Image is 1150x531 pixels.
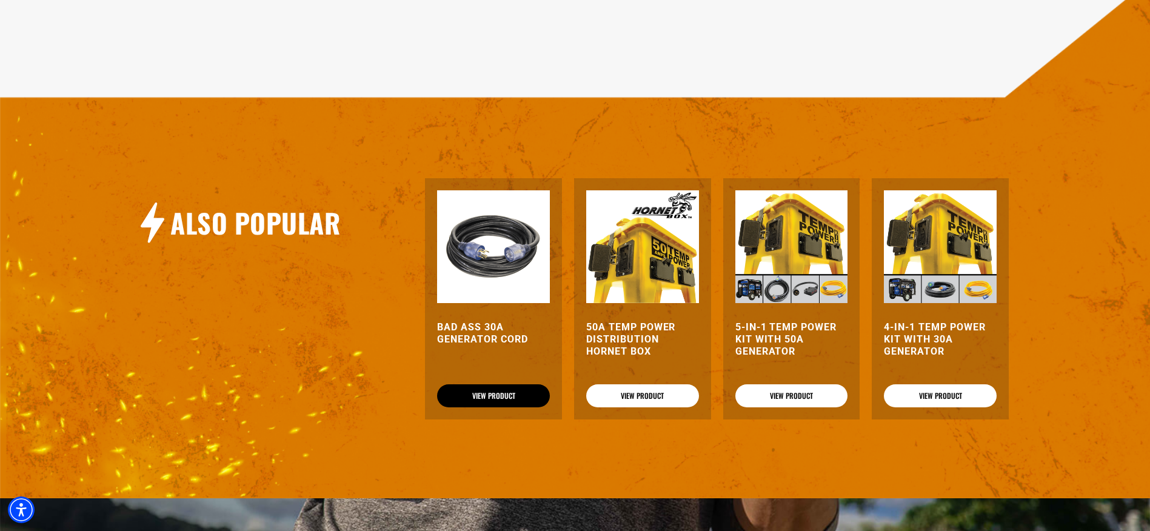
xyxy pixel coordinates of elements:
[586,321,699,358] a: 50A Temp Power Distribution Hornet Box
[735,190,848,303] img: 5-in-1 Temp Power Kit with 50A Generator
[884,321,997,358] a: 4-in-1 Temp Power Kit with 30A Generator
[884,384,997,407] a: View Product
[437,190,550,303] img: black
[735,321,848,358] a: 5-in-1 Temp Power Kit with 50A Generator
[437,384,550,407] a: View Product
[735,384,848,407] a: View Product
[884,190,997,303] img: 4-in-1 Temp Power Kit with 30A Generator
[170,205,340,240] h2: Also Popular
[437,321,550,346] a: Bad Ass 30A Generator Cord
[8,496,35,523] div: Accessibility Menu
[586,190,699,303] img: 50A Temp Power Distribution Hornet Box
[586,384,699,407] a: View Product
